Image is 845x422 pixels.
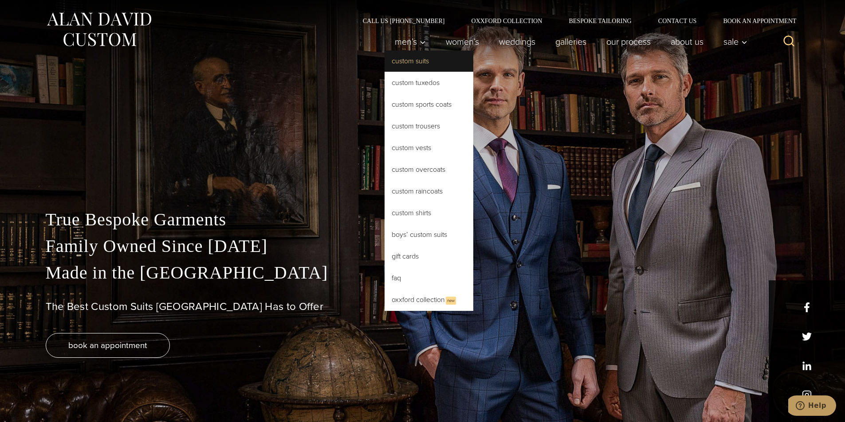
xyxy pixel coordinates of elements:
span: New [446,297,456,305]
a: Custom Trousers [385,116,473,137]
a: Custom Sports Coats [385,94,473,115]
a: Custom Overcoats [385,159,473,180]
span: book an appointment [68,339,147,352]
button: View Search Form [778,31,800,52]
a: Bespoke Tailoring [555,18,645,24]
a: Women’s [436,33,489,50]
h1: The Best Custom Suits [GEOGRAPHIC_DATA] Has to Offer [46,300,800,313]
a: Oxxford CollectionNew [385,289,473,311]
nav: Secondary Navigation [350,18,800,24]
p: True Bespoke Garments Family Owned Since [DATE] Made in the [GEOGRAPHIC_DATA] [46,206,800,286]
nav: Primary Navigation [385,33,752,50]
a: Gift Cards [385,246,473,267]
iframe: Opens a widget where you can chat to one of our agents [788,395,836,418]
a: Custom Vests [385,137,473,159]
a: Oxxford Collection [458,18,555,24]
img: Alan David Custom [46,10,152,49]
a: Custom Raincoats [385,181,473,202]
a: Contact Us [645,18,710,24]
a: Custom Shirts [385,202,473,224]
a: About Us [660,33,713,50]
a: Boys’ Custom Suits [385,224,473,245]
a: Galleries [545,33,596,50]
a: FAQ [385,267,473,289]
a: Call Us [PHONE_NUMBER] [350,18,458,24]
button: Sale sub menu toggle [713,33,752,50]
a: book an appointment [46,333,170,358]
a: weddings [489,33,545,50]
a: Custom Suits [385,50,473,72]
a: Book an Appointment [710,18,799,24]
a: Custom Tuxedos [385,72,473,93]
button: Child menu of Men’s [385,33,436,50]
a: Our Process [596,33,660,50]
